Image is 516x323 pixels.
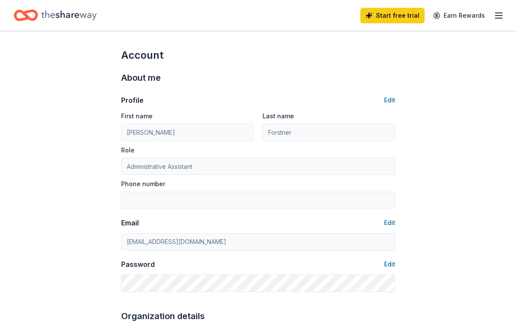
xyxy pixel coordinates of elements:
div: Email [121,218,139,228]
label: Role [121,146,134,155]
button: Edit [384,218,395,228]
button: Edit [384,95,395,105]
a: Home [14,5,97,25]
div: Account [121,48,395,62]
button: Edit [384,259,395,269]
div: Password [121,259,155,269]
div: Profile [121,95,144,105]
div: About me [121,71,395,85]
a: Earn Rewards [428,8,490,23]
div: Organization details [121,309,395,323]
label: Phone number [121,180,165,188]
label: First name [121,112,153,120]
label: Last name [263,112,294,120]
a: Start free trial [360,8,425,23]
